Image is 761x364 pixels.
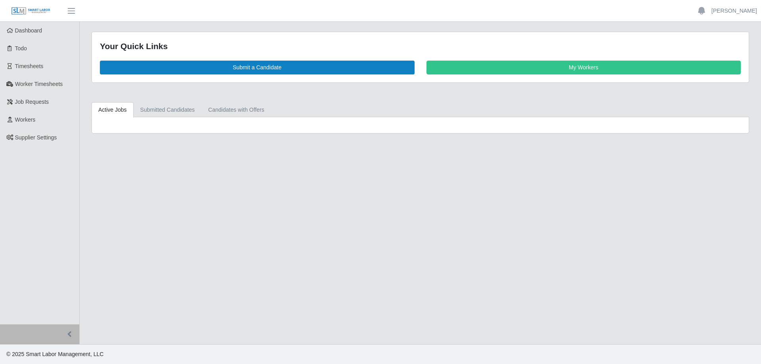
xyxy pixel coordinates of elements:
div: Your Quick Links [100,40,741,53]
span: Todo [15,45,27,51]
img: SLM Logo [11,7,51,15]
span: Supplier Settings [15,134,57,141]
a: My Workers [426,61,741,74]
a: Active Jobs [92,102,134,118]
a: [PERSON_NAME] [711,7,757,15]
a: Candidates with Offers [201,102,271,118]
a: Submit a Candidate [100,61,415,74]
a: Submitted Candidates [134,102,202,118]
span: Worker Timesheets [15,81,63,87]
span: © 2025 Smart Labor Management, LLC [6,351,103,357]
span: Dashboard [15,27,42,34]
span: Workers [15,116,36,123]
span: Job Requests [15,99,49,105]
span: Timesheets [15,63,44,69]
